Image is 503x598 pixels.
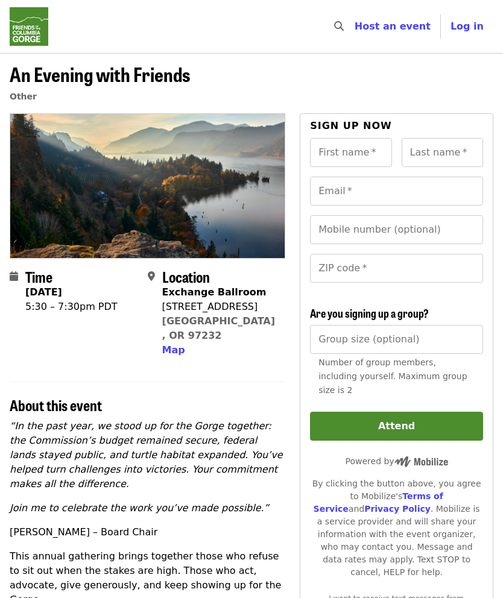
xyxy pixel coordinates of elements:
[310,138,391,167] input: First name
[10,420,283,489] em: “In the past year, we stood up for the Gorge together: the Commission’s budget remained secure, f...
[310,177,483,206] input: Email
[314,491,443,514] a: Terms of Service
[351,12,361,41] input: Search
[310,325,483,354] input: [object Object]
[10,502,269,514] em: Join me to celebrate the work you’ve made possible.”
[162,315,275,341] a: [GEOGRAPHIC_DATA], OR 97232
[10,525,285,540] p: [PERSON_NAME] – Board Chair
[10,7,48,46] img: Friends Of The Columbia Gorge - Home
[346,456,448,466] span: Powered by
[394,456,448,467] img: Powered by Mobilize
[310,305,429,321] span: Are you signing up a group?
[25,286,62,298] strong: [DATE]
[310,412,483,441] button: Attend
[310,477,483,579] div: By clicking the button above, you agree to Mobilize's and . Mobilize is a service provider and wi...
[162,266,210,287] span: Location
[310,215,483,244] input: Mobile number (optional)
[364,504,431,514] a: Privacy Policy
[25,266,52,287] span: Time
[310,254,483,283] input: ZIP code
[10,92,37,101] a: Other
[334,20,344,32] i: search icon
[441,14,493,39] button: Log in
[25,300,118,314] div: 5:30 – 7:30pm PDT
[162,344,185,356] span: Map
[148,271,155,282] i: map-marker-alt icon
[310,120,392,131] span: Sign up now
[318,357,467,395] span: Number of group members, including yourself. Maximum group size is 2
[402,138,483,167] input: Last name
[162,343,185,357] button: Map
[162,300,276,314] div: [STREET_ADDRESS]
[355,20,431,32] a: Host an event
[162,286,267,298] strong: Exchange Ballroom
[10,60,190,88] span: An Evening with Friends
[451,20,484,32] span: Log in
[10,271,18,282] i: calendar icon
[10,114,285,257] img: An Evening with Friends organized by Friends Of The Columbia Gorge
[10,394,102,415] span: About this event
